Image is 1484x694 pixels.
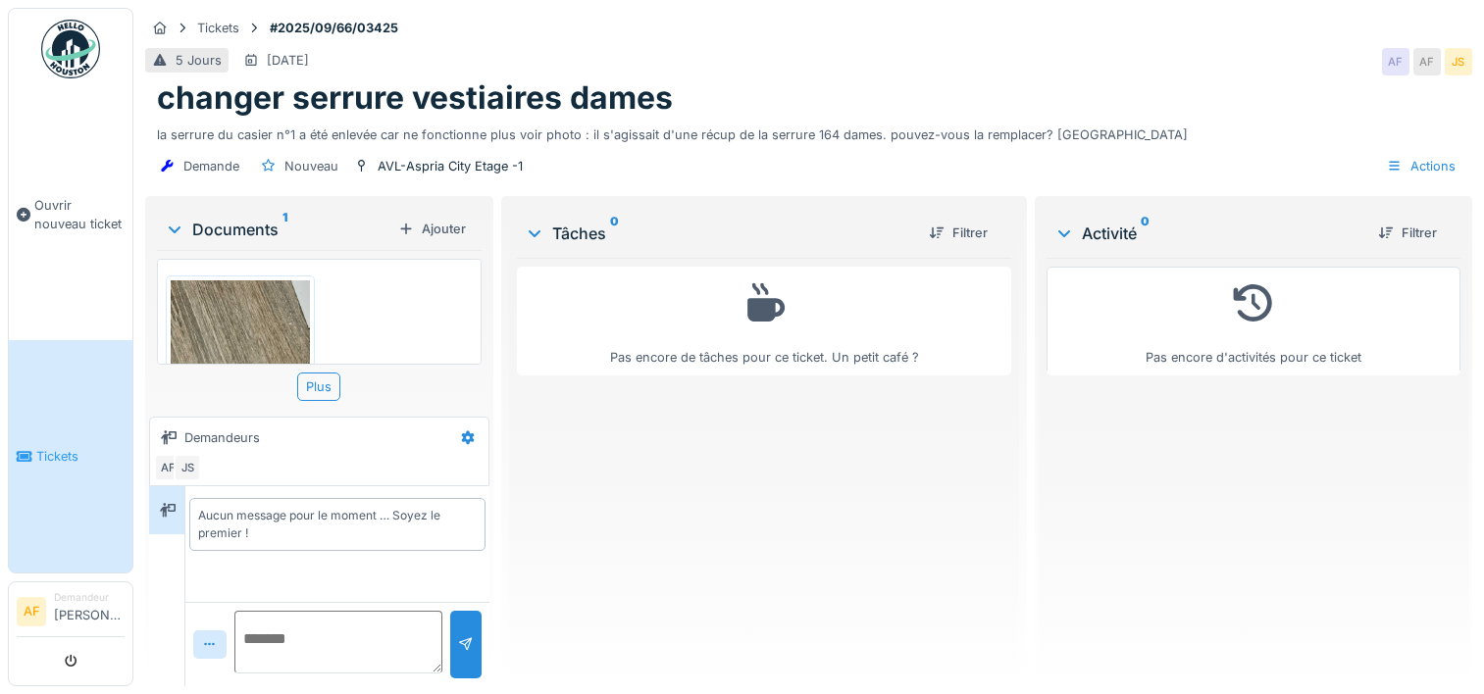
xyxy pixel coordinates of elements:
strong: #2025/09/66/03425 [262,19,406,37]
div: Demande [183,157,239,175]
sup: 0 [610,222,619,245]
div: AVL-Aspria City Etage -1 [378,157,523,175]
div: AF [154,454,181,481]
h1: changer serrure vestiaires dames [157,79,673,117]
div: Nouveau [284,157,338,175]
sup: 0 [1141,222,1150,245]
div: Aucun message pour le moment … Soyez le premier ! [198,507,477,542]
div: AF [1382,48,1409,75]
img: lrlm65ph5q46hl0gaay05rqybvtm [171,280,310,590]
div: Tickets [197,19,239,37]
div: Demandeur [54,590,125,605]
div: Filtrer [921,220,996,246]
div: AF [1413,48,1441,75]
div: Actions [1378,152,1464,180]
div: JS [1445,48,1472,75]
a: Tickets [9,340,132,572]
div: la serrure du casier n°1 a été enlevée car ne fonctionne plus voir photo : il s'agissait d'une ré... [157,118,1460,144]
span: Tickets [36,447,125,466]
a: Ouvrir nouveau ticket [9,89,132,340]
div: Pas encore d'activités pour ce ticket [1059,275,1448,367]
div: Filtrer [1370,220,1445,246]
li: [PERSON_NAME] [54,590,125,632]
div: Activité [1054,222,1362,245]
li: AF [17,597,46,626]
div: Documents [165,218,390,241]
sup: 1 [282,218,287,241]
img: Badge_color-CXgf-gQk.svg [41,20,100,78]
div: Demandeurs [184,428,260,447]
div: [DATE] [267,51,309,70]
div: JS [174,454,201,481]
a: AF Demandeur[PERSON_NAME] [17,590,125,637]
span: Ouvrir nouveau ticket [34,196,125,233]
div: 5 Jours [176,51,222,70]
div: Ajouter [390,216,474,242]
div: Tâches [525,222,913,245]
div: Pas encore de tâches pour ce ticket. Un petit café ? [530,275,998,367]
div: Plus [297,372,340,401]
